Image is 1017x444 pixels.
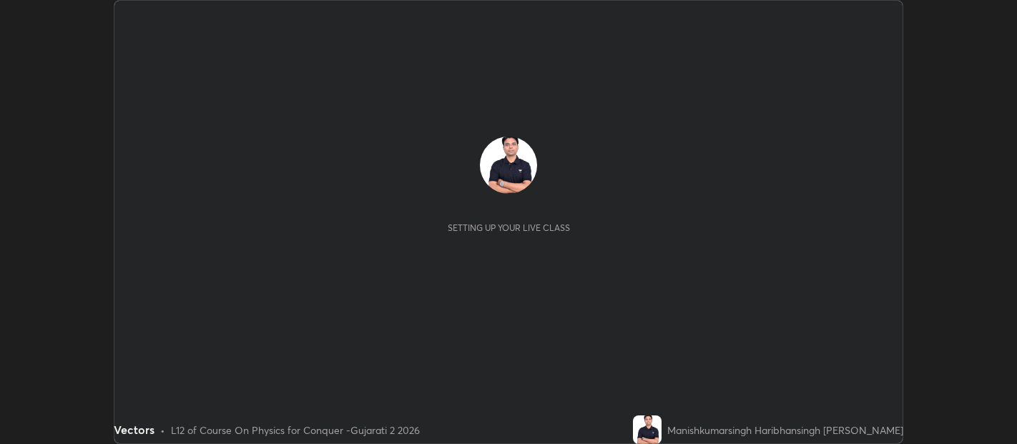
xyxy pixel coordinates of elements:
[633,415,662,444] img: b9b8c977c0ad43fea1605c3bc145410e.jpg
[667,423,903,438] div: Manishkumarsingh Haribhansingh [PERSON_NAME]
[448,222,570,233] div: Setting up your live class
[114,421,154,438] div: Vectors
[171,423,420,438] div: L12 of Course On Physics for Conquer -Gujarati 2 2026
[480,137,537,194] img: b9b8c977c0ad43fea1605c3bc145410e.jpg
[160,423,165,438] div: •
